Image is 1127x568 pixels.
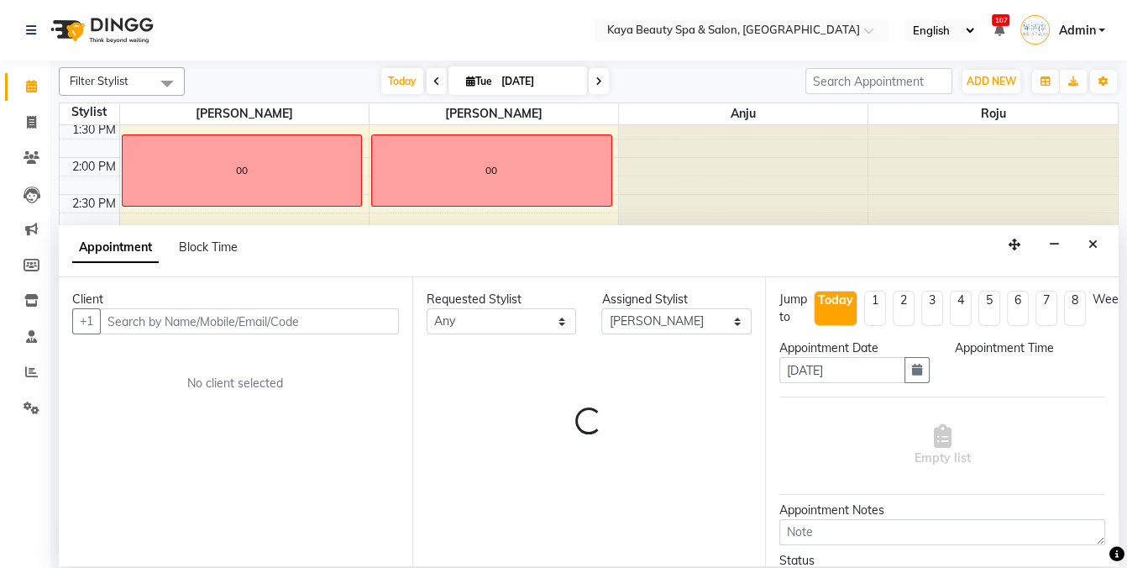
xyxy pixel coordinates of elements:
[381,68,423,94] span: Today
[779,291,807,326] div: Jump to
[69,158,119,176] div: 2:00 PM
[955,339,1105,357] div: Appointment Time
[120,103,369,124] span: [PERSON_NAME]
[43,7,158,54] img: logo
[1035,291,1057,326] li: 7
[179,239,238,255] span: Block Time
[1058,22,1095,39] span: Admin
[601,291,752,308] div: Assigned Stylist
[72,291,399,308] div: Client
[818,292,853,309] div: Today
[70,74,128,87] span: Filter Stylist
[619,103,868,124] span: Anju
[69,195,119,213] div: 2:30 PM
[1064,291,1086,326] li: 8
[1081,232,1105,258] button: Close
[864,291,886,326] li: 1
[72,233,159,263] span: Appointment
[893,291,915,326] li: 2
[427,291,577,308] div: Requested Stylist
[993,23,1004,38] a: 107
[72,308,101,334] button: +1
[462,75,496,87] span: Tue
[779,357,905,383] input: yyyy-mm-dd
[868,103,1118,124] span: Roju
[113,375,359,392] div: No client selected
[496,69,580,94] input: 2025-09-02
[1007,291,1029,326] li: 6
[779,339,930,357] div: Appointment Date
[779,502,1105,519] div: Appointment Notes
[236,163,248,178] div: 00
[978,291,1000,326] li: 5
[1020,15,1050,45] img: Admin
[967,75,1016,87] span: ADD NEW
[992,14,1009,26] span: 107
[962,70,1020,93] button: ADD NEW
[100,308,399,334] input: Search by Name/Mobile/Email/Code
[950,291,972,326] li: 4
[60,103,119,121] div: Stylist
[69,121,119,139] div: 1:30 PM
[370,103,618,124] span: [PERSON_NAME]
[921,291,943,326] li: 3
[805,68,952,94] input: Search Appointment
[915,424,971,467] span: Empty list
[485,163,497,178] div: 00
